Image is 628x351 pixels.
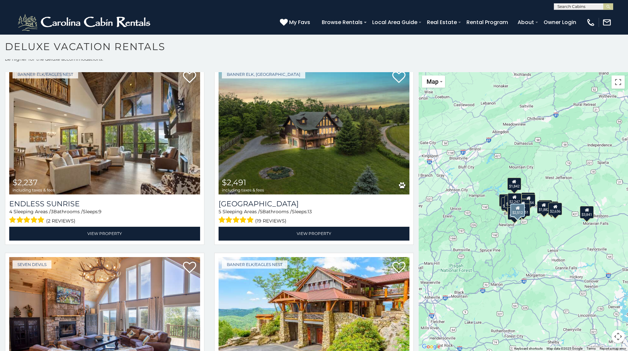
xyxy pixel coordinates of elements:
[586,18,595,27] img: phone-regular-white.png
[289,18,310,26] span: My Favs
[183,71,196,85] a: Add to favorites
[511,204,525,217] div: $2,512
[222,70,305,78] a: Banner Elk, [GEOGRAPHIC_DATA]
[9,208,200,225] div: Sleeping Areas / Bathrooms / Sleeps:
[255,217,286,225] span: (19 reviews)
[538,200,552,213] div: $2,664
[540,16,580,28] a: Owner Login
[424,16,460,28] a: Real Estate
[427,78,438,85] span: Map
[600,347,626,350] a: Report a map error
[51,209,53,215] span: 3
[183,261,196,275] a: Add to favorites
[219,199,409,208] a: [GEOGRAPHIC_DATA]
[16,13,153,32] img: White-1-2.png
[547,347,583,350] span: Map data ©2025 Google
[508,207,522,220] div: $2,292
[612,330,625,343] button: Map camera controls
[219,67,409,195] a: Alpine Ridge $2,491 including taxes & fees
[13,70,78,78] a: Banner Elk/Eagles Nest
[222,260,287,269] a: Banner Elk/Eagles Nest
[499,194,513,207] div: $2,676
[13,188,55,192] span: including taxes & fees
[219,227,409,240] a: View Property
[219,208,409,225] div: Sleeping Areas / Bathrooms / Sleeps:
[9,67,200,195] a: Endless Sunrise $2,237 including taxes & fees
[392,261,405,275] a: Add to favorites
[514,346,543,351] button: Keyboard shortcuts
[420,342,442,351] img: Google
[537,201,551,214] div: $1,882
[318,16,366,28] a: Browse Rentals
[99,209,102,215] span: 9
[516,199,530,212] div: $1,318
[9,209,12,215] span: 4
[612,75,625,89] button: Toggle fullscreen view
[9,227,200,240] a: View Property
[501,197,515,210] div: $5,065
[219,67,409,195] img: Alpine Ridge
[9,67,200,195] img: Endless Sunrise
[222,188,264,192] span: including taxes & fees
[586,347,596,350] a: Terms
[308,209,312,215] span: 13
[280,18,312,27] a: My Favs
[507,178,521,190] div: $1,842
[392,71,405,85] a: Add to favorites
[219,209,221,215] span: 5
[508,193,522,206] div: $2,247
[46,217,75,225] span: (2 reviews)
[422,75,445,88] button: Change map style
[580,206,594,219] div: $3,841
[222,178,246,187] span: $2,491
[13,260,51,269] a: Seven Devils
[521,192,535,205] div: $3,173
[219,199,409,208] h3: Alpine Ridge
[602,18,612,27] img: mail-regular-white.png
[369,16,421,28] a: Local Area Guide
[463,16,511,28] a: Rental Program
[13,178,38,187] span: $2,237
[9,199,200,208] a: Endless Sunrise
[549,203,562,215] div: $2,636
[522,194,536,207] div: $1,854
[420,342,442,351] a: Open this area in Google Maps (opens a new window)
[514,16,537,28] a: About
[507,202,521,214] div: $5,766
[260,209,262,215] span: 5
[504,195,518,208] div: $2,925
